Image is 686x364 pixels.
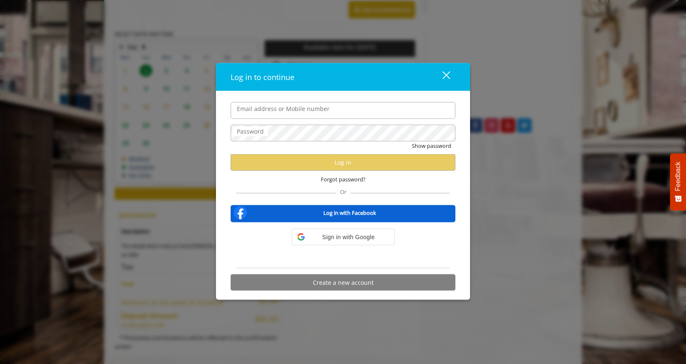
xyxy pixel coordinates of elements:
label: Password [233,126,268,136]
button: Create a new account [231,274,455,291]
span: Forgot password? [321,175,366,183]
label: Email address or Mobile number [233,104,334,113]
span: Log in to continue [231,72,294,82]
img: facebook-logo [232,204,249,221]
span: Or [336,188,351,196]
b: Log in with Facebook [323,208,376,217]
button: Log in [231,154,455,170]
div: Sign in with Google [292,229,395,245]
div: close dialog [433,71,450,83]
span: Feedback [674,162,682,191]
button: Feedback - Show survey [670,153,686,210]
input: Email address or Mobile number [231,102,455,119]
span: Sign in with Google [308,232,389,242]
input: Password [231,124,455,141]
button: close dialog [427,68,455,85]
button: Show password [412,141,451,150]
iframe: Sign in with Google Button [288,245,399,263]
